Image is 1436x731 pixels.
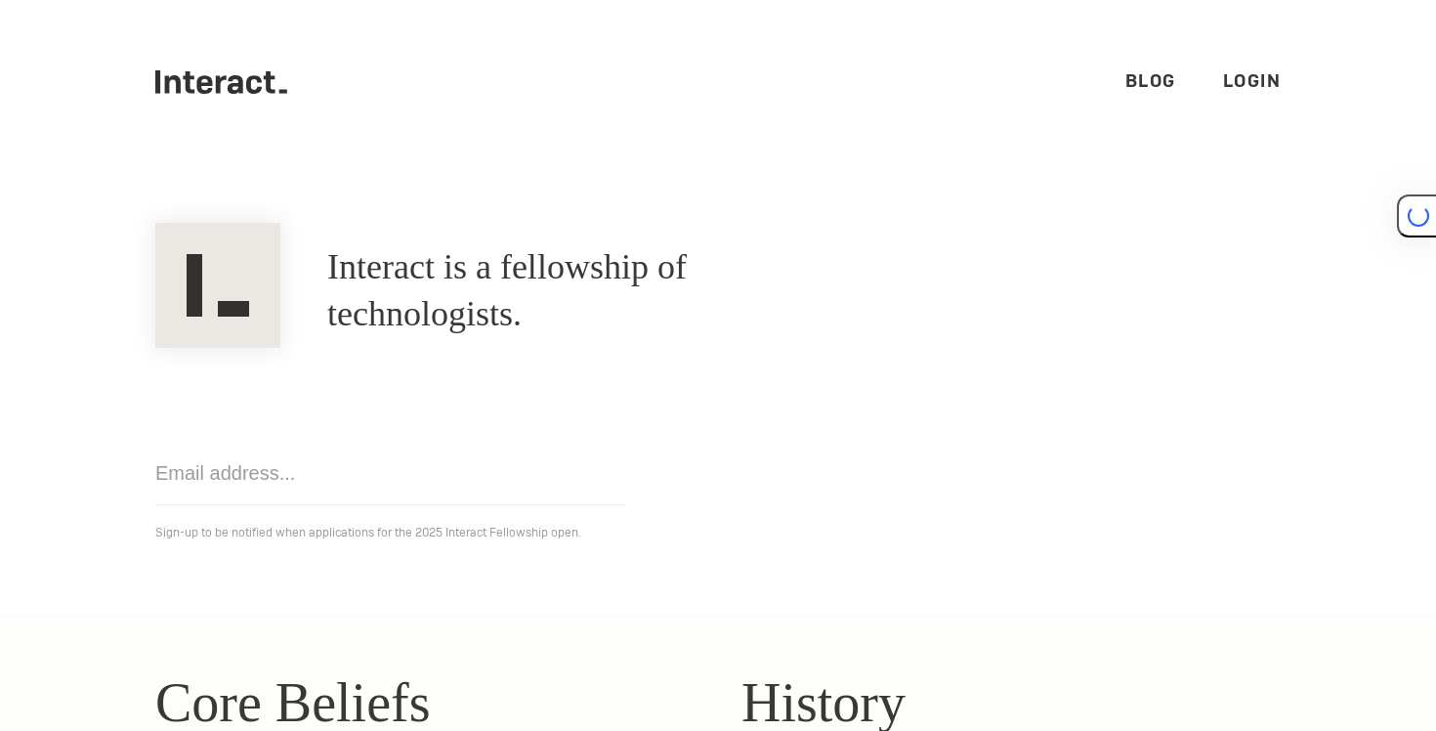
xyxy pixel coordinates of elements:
a: Blog [1125,69,1176,92]
input: Email address... [155,442,624,505]
h1: Interact is a fellowship of technologists. [327,244,855,338]
img: Interact Logo [155,223,280,348]
p: Sign-up to be notified when applications for the 2025 Interact Fellowship open. [155,521,1281,544]
a: Login [1223,69,1282,92]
